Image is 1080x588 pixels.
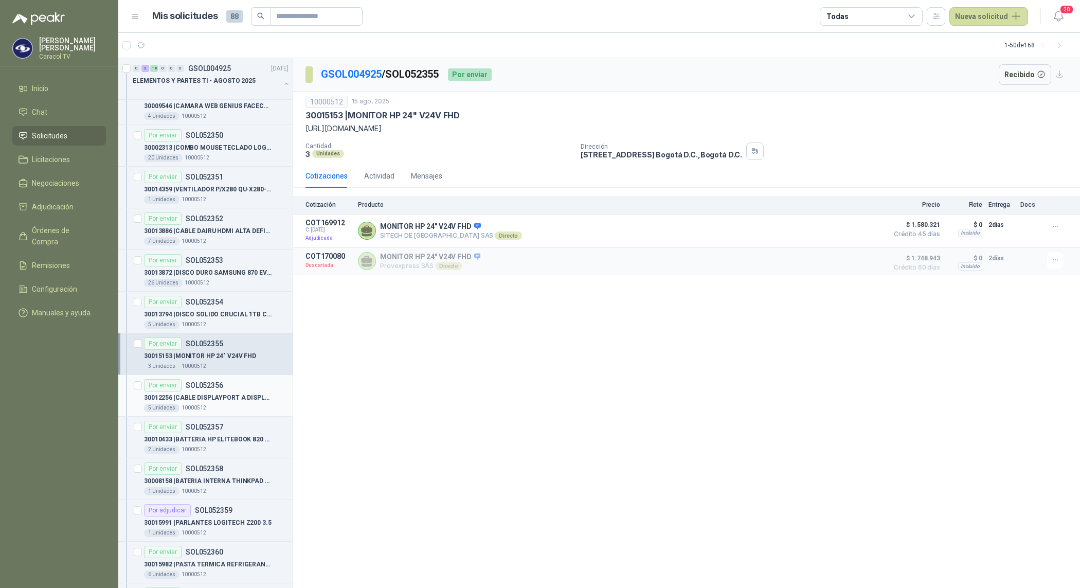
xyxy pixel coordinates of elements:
[39,37,106,51] p: [PERSON_NAME] [PERSON_NAME]
[144,154,183,162] div: 20 Unidades
[321,68,382,80] a: GSOL004925
[144,462,182,475] div: Por enviar
[958,262,982,271] div: Incluido
[144,212,182,225] div: Por enviar
[411,170,442,182] div: Mensajes
[182,404,206,412] p: 10000512
[305,201,352,208] p: Cotización
[118,333,293,375] a: Por enviarSOL05235530015153 |MONITOR HP 24" V24V FHD3 Unidades10000512
[826,11,848,22] div: Todas
[305,252,352,260] p: COT170080
[1059,5,1074,14] span: 20
[435,262,462,270] div: Directo
[271,64,289,74] p: [DATE]
[12,279,106,299] a: Configuración
[305,150,310,158] p: 3
[144,279,183,287] div: 26 Unidades
[305,233,352,243] p: Adjudicada
[144,268,272,278] p: 30013872 | DISCO DURO SAMSUNG 870 EVO MZ-77E1T0 1TB
[321,66,440,82] p: / SOL052355
[186,465,223,472] p: SOL052358
[32,307,91,318] span: Manuales y ayuda
[195,507,232,514] p: SOL052359
[448,68,492,81] div: Por enviar
[144,185,272,194] p: 30014359 | VENTILADOR P/X280 QU-X280-FAN QUETTERLEE
[188,65,231,72] p: GSOL004925
[312,150,344,158] div: Unidades
[889,219,940,231] span: $ 1.580.321
[186,382,223,389] p: SOL052356
[1004,37,1068,54] div: 1 - 50 de 168
[144,421,182,433] div: Por enviar
[144,171,182,183] div: Por enviar
[182,320,206,329] p: 10000512
[889,201,940,208] p: Precio
[176,65,184,72] div: 0
[185,154,209,162] p: 10000512
[495,231,522,240] div: Directo
[144,487,179,495] div: 1 Unidades
[889,252,940,264] span: $ 1.748.943
[118,417,293,458] a: Por enviarSOL05235730010433 |BATTERIA HP ELITEBOOK 820 G3 800514-0012 Unidades10000512
[32,83,48,94] span: Inicio
[12,126,106,146] a: Solicitudes
[144,320,179,329] div: 5 Unidades
[305,260,352,271] p: Descartada
[118,500,293,542] a: Por adjudicarSOL05235930015991 |PARLANTES LOGITECH Z200 3.51 Unidades10000512
[185,279,209,287] p: 10000512
[182,237,206,245] p: 10000512
[12,303,106,323] a: Manuales y ayuda
[144,351,256,361] p: 30015153 | MONITOR HP 24" V24V FHD
[186,298,223,306] p: SOL052354
[118,542,293,583] a: Por enviarSOL05236030015982 |PASTA TERMICA REFRIGERANTE GENERICA6 Unidades10000512
[144,571,179,579] div: 6 Unidades
[144,237,179,245] div: 7 Unidades
[13,39,32,58] img: Company Logo
[946,252,982,264] p: $ 0
[352,97,389,106] p: 15 ago, 2025
[39,54,106,60] p: Caracol TV
[12,102,106,122] a: Chat
[118,125,293,167] a: Por enviarSOL05235030002313 |COMBO MOUSE TECLADO LOGITECH20 Unidades10000512
[182,529,206,537] p: 10000512
[144,379,182,391] div: Por enviar
[1020,201,1041,208] p: Docs
[358,201,883,208] p: Producto
[186,132,223,139] p: SOL052350
[364,170,394,182] div: Actividad
[380,262,480,270] p: Provexpress SAS
[144,476,272,486] p: 30008158 | BATERIA INTERNA THINKPAD X280 01AV472
[32,260,70,271] span: Remisiones
[889,264,940,271] span: Crédito 60 días
[889,231,940,237] span: Crédito 45 días
[946,201,982,208] p: Flete
[182,571,206,579] p: 10000512
[32,130,67,141] span: Solicitudes
[144,195,179,204] div: 1 Unidades
[949,7,1028,26] button: Nueva solicitud
[12,12,65,25] img: Logo peakr
[144,310,272,319] p: 30013794 | DISCO SOLIDO CRUCIAL 1TB CT1000P3PSSD
[144,529,179,537] div: 1 Unidades
[1049,7,1068,26] button: 20
[12,221,106,252] a: Órdenes de Compra
[32,225,96,247] span: Órdenes de Compra
[133,76,256,86] p: ELEMENTOS Y PARTES TI - AGOSTO 2025
[988,201,1014,208] p: Entrega
[305,110,460,121] p: 30015153 | MONITOR HP 24" V24V FHD
[305,123,1068,134] p: [URL][DOMAIN_NAME]
[12,150,106,169] a: Licitaciones
[305,227,352,233] span: C: [DATE]
[581,143,742,150] p: Dirección
[144,435,272,444] p: 30010433 | BATTERIA HP ELITEBOOK 820 G3 800514-001
[12,197,106,217] a: Adjudicación
[133,65,140,72] div: 0
[12,256,106,275] a: Remisiones
[144,446,179,454] div: 2 Unidades
[186,257,223,264] p: SOL052353
[182,195,206,204] p: 10000512
[305,96,348,108] div: 10000512
[144,337,182,350] div: Por enviar
[12,79,106,98] a: Inicio
[186,548,223,556] p: SOL052360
